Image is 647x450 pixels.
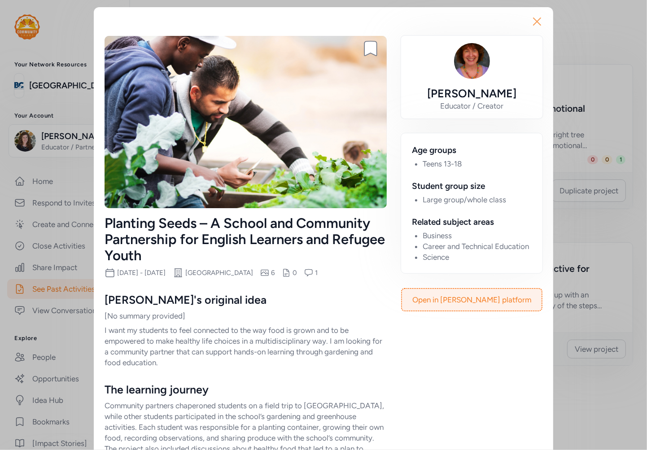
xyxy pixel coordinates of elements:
[412,144,532,157] div: Age groups
[423,252,532,262] li: Science
[185,268,253,277] div: [GEOGRAPHIC_DATA]
[412,180,532,192] div: Student group size
[315,268,318,277] div: 1
[423,230,532,241] li: Business
[293,268,297,277] div: 0
[412,216,532,228] div: Related subject areas
[427,86,516,100] div: [PERSON_NAME]
[271,268,275,277] div: 6
[117,268,166,277] div: [DATE] - [DATE]
[440,100,504,111] div: Educator / Creator
[105,215,387,264] div: Planting Seeds – A School and Community Partnership for English Learners and Refugee Youth
[423,158,532,169] li: Teens 13-18
[105,382,387,397] div: The learning journey
[423,194,532,205] li: Large group/whole class
[105,36,387,208] img: image
[402,289,542,310] a: Open in [PERSON_NAME] platform
[454,43,490,79] img: Avatar
[423,241,532,252] li: Career and Technical Education
[105,293,387,307] div: [PERSON_NAME]'s original idea
[105,310,387,321] p: [No summary provided]
[105,325,387,368] p: I want my students to feel connected to the way food is grown and to be empowered to make healthy...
